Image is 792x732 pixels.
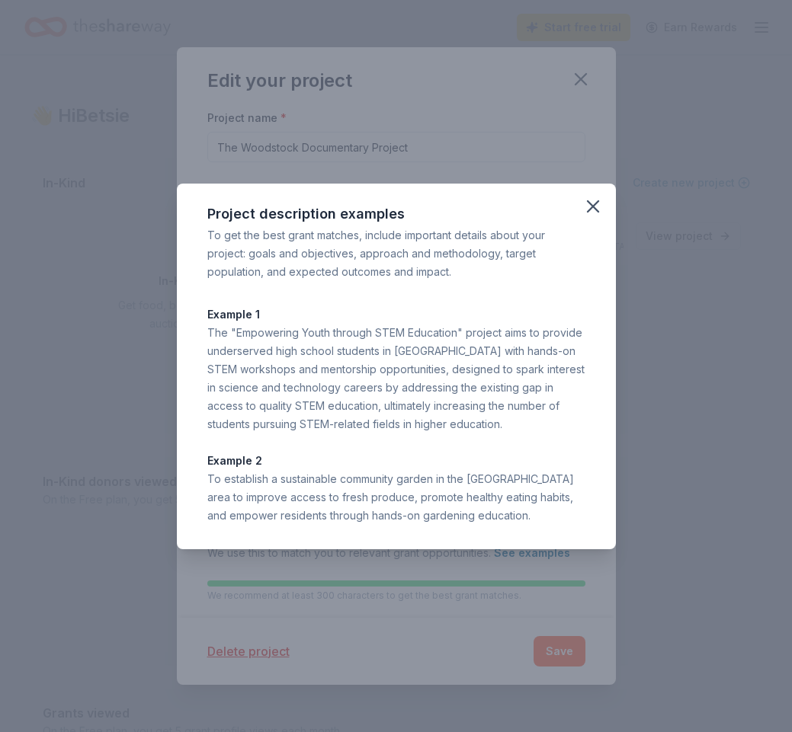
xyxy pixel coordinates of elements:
[207,202,585,226] div: Project description examples
[207,324,585,433] div: The "Empowering Youth through STEM Education" project aims to provide underserved high school stu...
[207,226,585,281] div: To get the best grant matches, include important details about your project: goals and objectives...
[207,305,585,324] p: Example 1
[207,452,585,470] p: Example 2
[207,470,585,525] div: To establish a sustainable community garden in the [GEOGRAPHIC_DATA] area to improve access to fr...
